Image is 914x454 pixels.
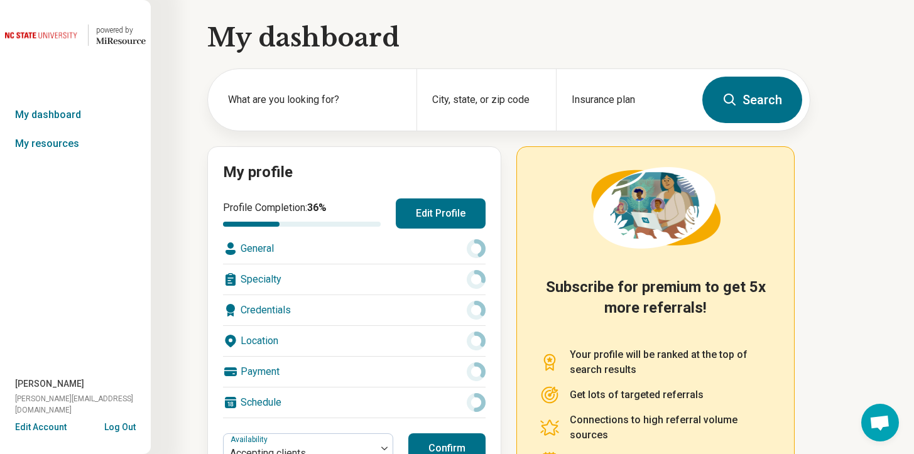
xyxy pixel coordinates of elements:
a: North Carolina State University powered by [5,20,146,50]
div: General [223,234,486,264]
p: Get lots of targeted referrals [570,387,704,403]
div: Schedule [223,387,486,418]
label: Availability [231,435,270,444]
div: powered by [96,24,146,36]
span: [PERSON_NAME][EMAIL_ADDRESS][DOMAIN_NAME] [15,393,151,416]
h2: Subscribe for premium to get 5x more referrals! [540,277,771,332]
h2: My profile [223,162,486,183]
button: Log Out [104,421,136,431]
button: Edit Profile [396,198,486,229]
div: Credentials [223,295,486,325]
p: Connections to high referral volume sources [570,413,771,443]
span: 36 % [307,202,327,213]
div: Specialty [223,264,486,295]
div: Profile Completion: [223,200,381,227]
div: Open chat [861,404,899,441]
button: Edit Account [15,421,67,434]
label: What are you looking for? [228,92,401,107]
p: Your profile will be ranked at the top of search results [570,347,771,377]
h1: My dashboard [207,20,810,55]
button: Search [702,77,802,123]
div: Payment [223,357,486,387]
img: North Carolina State University [5,20,80,50]
div: Location [223,326,486,356]
span: [PERSON_NAME] [15,377,84,391]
